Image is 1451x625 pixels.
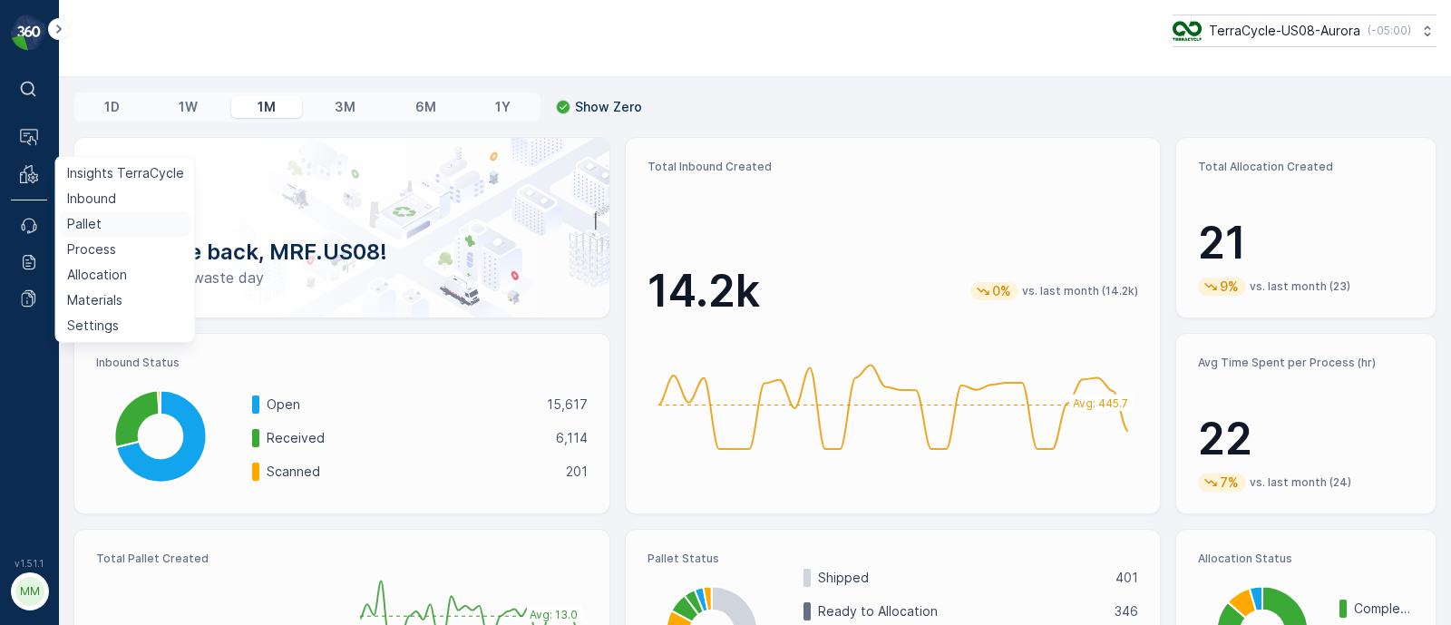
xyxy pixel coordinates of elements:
p: 1M [258,98,276,116]
p: vs. last month (24) [1250,475,1351,490]
p: Shipped [818,569,1105,587]
p: 0% [990,282,1013,300]
p: Total Allocation Created [1198,160,1414,174]
p: 201 [566,463,588,481]
p: 346 [1115,602,1138,620]
p: Avg Time Spent per Process (hr) [1198,356,1414,370]
p: 1Y [495,98,511,116]
p: Total Inbound Created [648,160,1139,174]
p: 6,114 [556,429,588,447]
img: image_ci7OI47.png [1173,21,1202,41]
p: ( -05:00 ) [1368,24,1411,38]
img: logo [11,15,47,51]
p: 1W [179,98,198,116]
p: 401 [1115,569,1138,587]
p: Allocation Status [1198,552,1414,566]
button: TerraCycle-US08-Aurora(-05:00) [1173,15,1436,47]
p: Received [267,429,544,447]
p: 9% [1218,278,1241,296]
p: Pallet Status [648,552,1139,566]
p: 15,617 [547,396,588,414]
p: Have a zero-waste day [103,267,580,288]
p: 22 [1198,412,1414,466]
button: MM [11,572,47,610]
p: Total Pallet Created [96,552,335,566]
p: 1D [104,98,120,116]
p: 3M [335,98,355,116]
span: v 1.51.1 [11,558,47,569]
p: Scanned [267,463,554,481]
p: Open [267,396,535,414]
p: vs. last month (14.2k) [1022,284,1138,298]
p: 14.2k [648,264,760,318]
p: vs. last month (23) [1250,279,1350,294]
p: 21 [1198,216,1414,270]
p: 6M [415,98,436,116]
p: Show Zero [575,98,642,116]
p: Ready to Allocation [818,602,1104,620]
div: MM [15,577,44,606]
p: Completed [1354,600,1414,618]
p: Welcome back, MRF.US08! [103,238,580,267]
p: TerraCycle-US08-Aurora [1209,22,1360,40]
p: 7% [1218,474,1241,492]
p: Inbound Status [96,356,588,370]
